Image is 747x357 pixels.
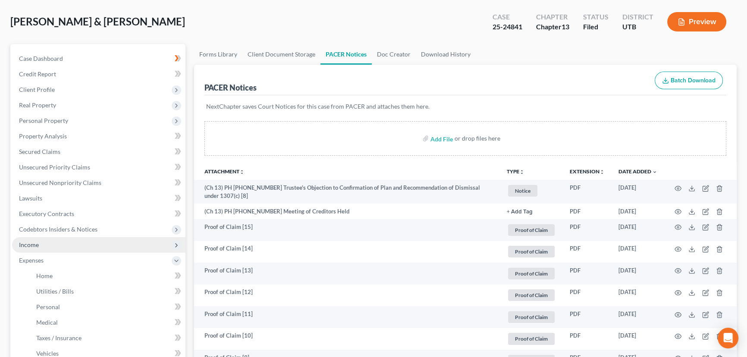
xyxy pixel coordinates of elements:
[19,55,63,62] span: Case Dashboard
[612,180,664,204] td: [DATE]
[508,224,555,236] span: Proof of Claim
[536,22,569,32] div: Chapter
[507,223,556,237] a: Proof of Claim
[36,334,82,341] span: Taxes / Insurance
[455,134,500,143] div: or drop files here
[507,184,556,198] a: Notice
[583,12,609,22] div: Status
[12,51,185,66] a: Case Dashboard
[508,311,555,323] span: Proof of Claim
[10,15,185,28] span: [PERSON_NAME] & [PERSON_NAME]
[667,12,726,31] button: Preview
[12,160,185,175] a: Unsecured Priority Claims
[204,82,257,93] div: PACER Notices
[239,169,245,175] i: unfold_more
[599,169,605,175] i: unfold_more
[493,22,522,32] div: 25-24841
[19,210,74,217] span: Executory Contracts
[563,180,612,204] td: PDF
[493,12,522,22] div: Case
[612,219,664,241] td: [DATE]
[194,219,500,241] td: Proof of Claim [15]
[19,101,56,109] span: Real Property
[507,266,556,281] a: Proof of Claim
[29,268,185,284] a: Home
[29,330,185,346] a: Taxes / Insurance
[19,179,101,186] span: Unsecured Nonpriority Claims
[563,219,612,241] td: PDF
[508,333,555,344] span: Proof of Claim
[19,257,44,264] span: Expenses
[204,168,245,175] a: Attachmentunfold_more
[718,328,738,348] div: Open Intercom Messenger
[19,132,67,140] span: Property Analysis
[612,241,664,263] td: [DATE]
[12,66,185,82] a: Credit Report
[612,285,664,307] td: [DATE]
[36,272,53,279] span: Home
[194,204,500,219] td: (Ch 13) PH [PHONE_NUMBER] Meeting of Creditors Held
[507,209,533,215] button: + Add Tag
[570,168,605,175] a: Extensionunfold_more
[508,185,537,197] span: Notice
[583,22,609,32] div: Filed
[563,263,612,285] td: PDF
[652,169,657,175] i: expand_more
[36,288,74,295] span: Utilities / Bills
[194,44,242,65] a: Forms Library
[19,70,56,78] span: Credit Report
[29,299,185,315] a: Personal
[194,328,500,350] td: Proof of Claim [10]
[655,72,723,90] button: Batch Download
[29,315,185,330] a: Medical
[622,22,653,32] div: UTB
[12,175,185,191] a: Unsecured Nonpriority Claims
[563,285,612,307] td: PDF
[562,22,569,31] span: 13
[19,163,90,171] span: Unsecured Priority Claims
[194,180,500,204] td: (Ch 13) PH [PHONE_NUMBER] Trustee's Objection to Confirmation of Plan and Recommendation of Dismi...
[507,244,556,259] a: Proof of Claim
[19,225,97,233] span: Codebtors Insiders & Notices
[563,204,612,219] td: PDF
[612,328,664,350] td: [DATE]
[507,310,556,324] a: Proof of Claim
[12,206,185,222] a: Executory Contracts
[612,306,664,328] td: [DATE]
[536,12,569,22] div: Chapter
[36,319,58,326] span: Medical
[622,12,653,22] div: District
[194,263,500,285] td: Proof of Claim [13]
[563,306,612,328] td: PDF
[508,246,555,257] span: Proof of Claim
[507,332,556,346] a: Proof of Claim
[612,263,664,285] td: [DATE]
[19,241,39,248] span: Income
[671,77,716,84] span: Batch Download
[194,306,500,328] td: Proof of Claim [11]
[19,194,42,202] span: Lawsuits
[507,288,556,302] a: Proof of Claim
[320,44,372,65] a: PACER Notices
[507,169,524,175] button: TYPEunfold_more
[563,328,612,350] td: PDF
[12,144,185,160] a: Secured Claims
[194,285,500,307] td: Proof of Claim [12]
[508,289,555,301] span: Proof of Claim
[206,102,725,111] p: NextChapter saves Court Notices for this case from PACER and attaches them here.
[29,284,185,299] a: Utilities / Bills
[242,44,320,65] a: Client Document Storage
[36,303,60,310] span: Personal
[612,204,664,219] td: [DATE]
[36,350,59,357] span: Vehicles
[12,191,185,206] a: Lawsuits
[19,148,60,155] span: Secured Claims
[507,207,556,216] a: + Add Tag
[19,86,55,93] span: Client Profile
[12,128,185,144] a: Property Analysis
[618,168,657,175] a: Date Added expand_more
[194,241,500,263] td: Proof of Claim [14]
[416,44,476,65] a: Download History
[19,117,68,124] span: Personal Property
[372,44,416,65] a: Doc Creator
